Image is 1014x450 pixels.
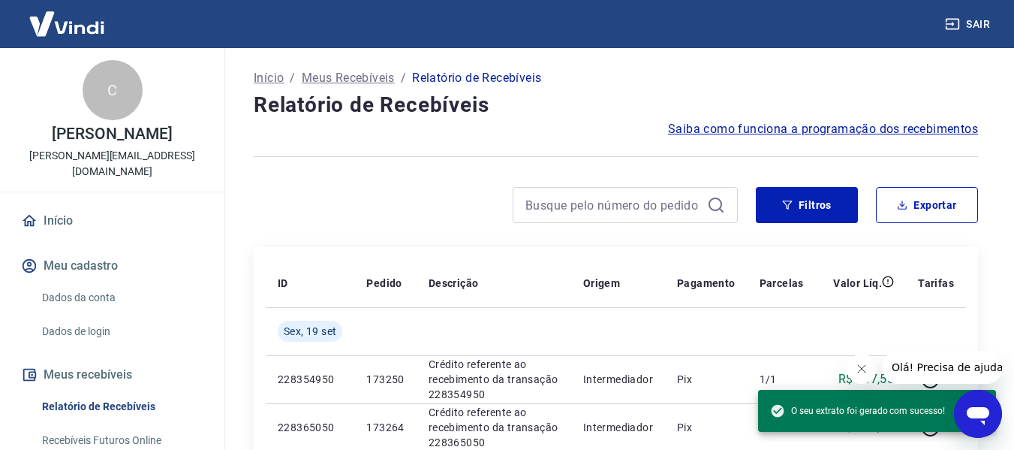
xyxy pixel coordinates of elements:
p: Pix [677,372,736,387]
span: Olá! Precisa de ajuda? [9,11,126,23]
p: Descrição [429,276,479,291]
p: 173250 [366,372,404,387]
span: O seu extrato foi gerado com sucesso! [770,403,945,418]
p: Pagamento [677,276,736,291]
a: Meus Recebíveis [302,69,395,87]
button: Exportar [876,187,978,223]
button: Sair [942,11,996,38]
p: Pix [677,420,736,435]
iframe: Fechar mensagem [847,354,877,384]
iframe: Botão para abrir a janela de mensagens [954,390,1002,438]
input: Busque pelo número do pedido [525,194,701,216]
div: C [83,60,143,120]
a: Relatório de Recebíveis [36,391,206,422]
a: Início [254,69,284,87]
p: / [401,69,406,87]
p: / [290,69,295,87]
iframe: Mensagem da empresa [883,351,1002,384]
p: ID [278,276,288,291]
button: Meus recebíveis [18,358,206,391]
p: 173264 [366,420,404,435]
img: Vindi [18,1,116,47]
h4: Relatório de Recebíveis [254,90,978,120]
p: Intermediador [583,420,653,435]
button: Filtros [756,187,858,223]
p: 1/1 [760,372,804,387]
p: Crédito referente ao recebimento da transação 228365050 [429,405,559,450]
p: Valor Líq. [833,276,882,291]
p: Pedido [366,276,402,291]
button: Meu cadastro [18,249,206,282]
p: [PERSON_NAME][EMAIL_ADDRESS][DOMAIN_NAME] [12,148,212,180]
a: Dados de login [36,316,206,347]
p: R$ 907,55 [838,370,895,388]
a: Dados da conta [36,282,206,313]
p: Tarifas [918,276,954,291]
a: Saiba como funciona a programação dos recebimentos [668,120,978,138]
p: 228365050 [278,420,342,435]
p: Origem [583,276,620,291]
a: Início [18,204,206,237]
p: Parcelas [760,276,804,291]
p: 228354950 [278,372,342,387]
p: Crédito referente ao recebimento da transação 228354950 [429,357,559,402]
p: Intermediador [583,372,653,387]
p: [PERSON_NAME] [52,126,172,142]
span: Sex, 19 set [284,324,336,339]
p: Relatório de Recebíveis [412,69,541,87]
